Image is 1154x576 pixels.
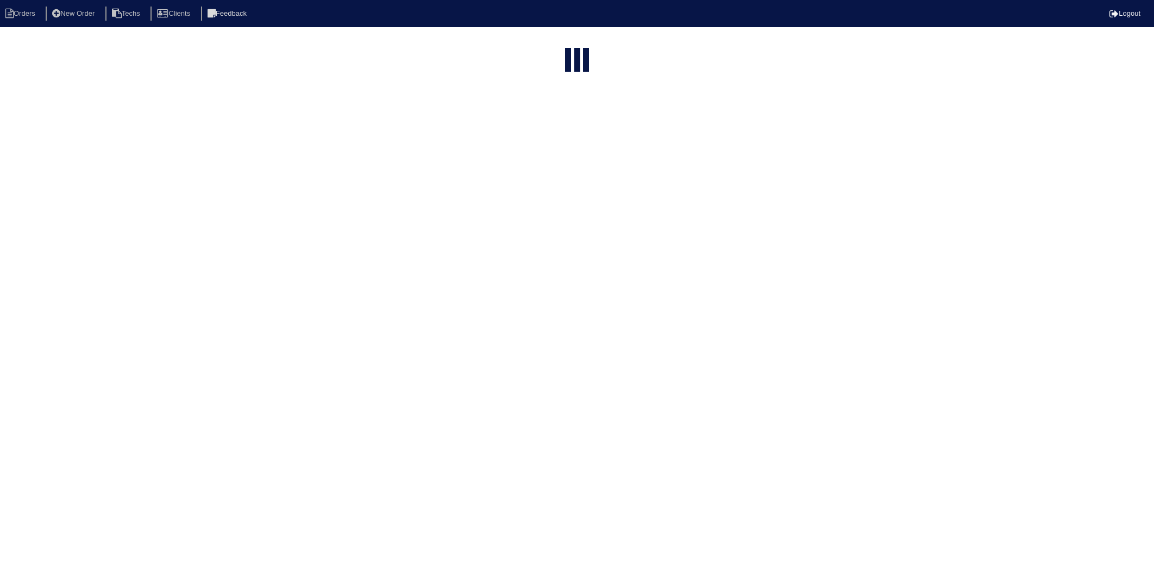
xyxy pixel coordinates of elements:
a: Logout [1109,9,1140,17]
div: loading... [574,48,580,74]
a: New Order [46,9,103,17]
li: Feedback [201,7,255,21]
li: Techs [105,7,149,21]
li: Clients [150,7,199,21]
a: Clients [150,9,199,17]
a: Techs [105,9,149,17]
li: New Order [46,7,103,21]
